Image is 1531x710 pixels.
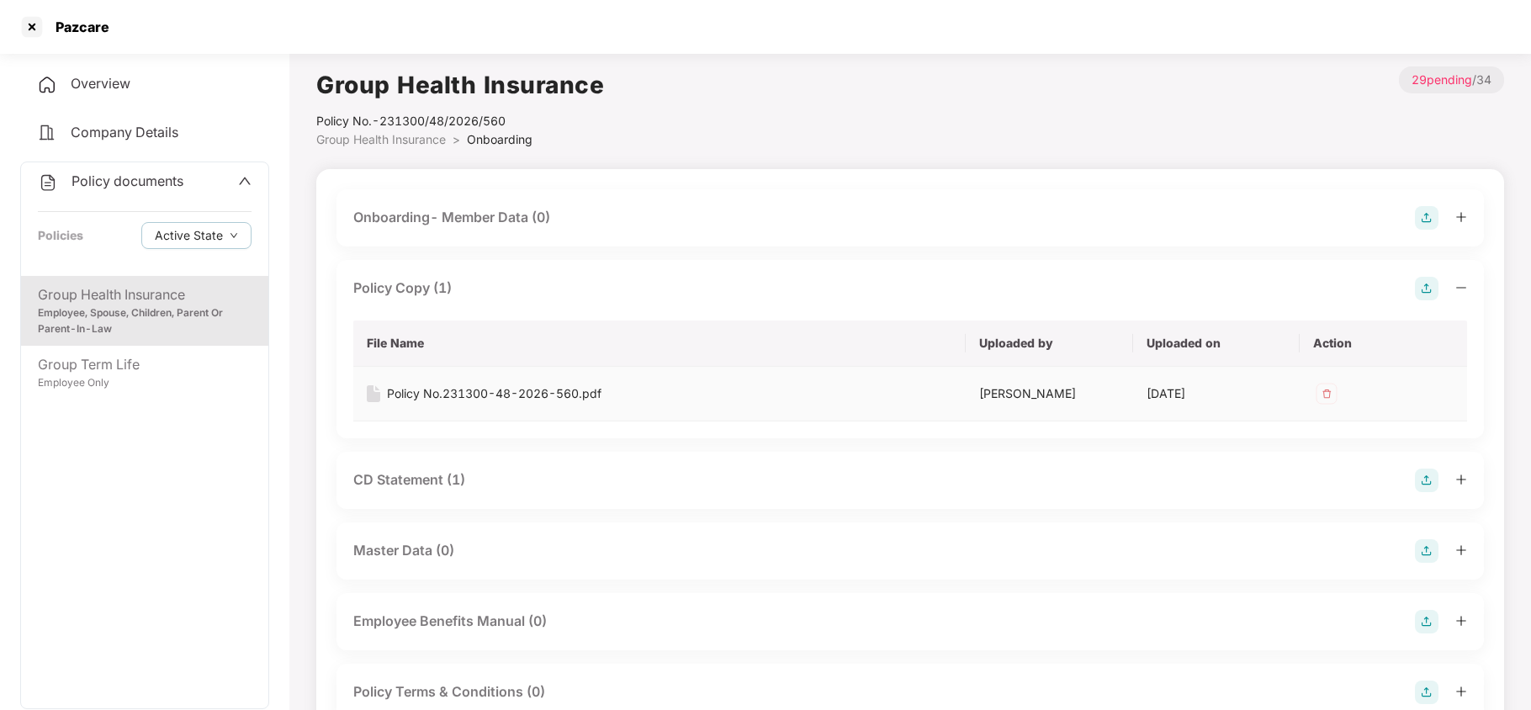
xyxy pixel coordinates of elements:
[979,384,1120,403] div: [PERSON_NAME]
[45,19,109,35] div: Pazcare
[353,278,452,299] div: Policy Copy (1)
[387,384,601,403] div: Policy No.231300-48-2026-560.pdf
[1147,384,1287,403] div: [DATE]
[230,231,238,241] span: down
[453,132,460,146] span: >
[38,375,252,391] div: Employee Only
[1399,66,1504,93] p: / 34
[141,222,252,249] button: Active Statedown
[38,305,252,337] div: Employee, Spouse, Children, Parent Or Parent-In-Law
[238,174,252,188] span: up
[1455,474,1467,485] span: plus
[38,354,252,375] div: Group Term Life
[38,284,252,305] div: Group Health Insurance
[1455,686,1467,697] span: plus
[1455,615,1467,627] span: plus
[966,321,1133,367] th: Uploaded by
[1412,72,1472,87] span: 29 pending
[1313,380,1340,407] img: svg+xml;base64,PHN2ZyB4bWxucz0iaHR0cDovL3d3dy53My5vcmcvMjAwMC9zdmciIHdpZHRoPSIzMiIgaGVpZ2h0PSIzMi...
[1455,282,1467,294] span: minus
[1415,469,1438,492] img: svg+xml;base64,PHN2ZyB4bWxucz0iaHR0cDovL3d3dy53My5vcmcvMjAwMC9zdmciIHdpZHRoPSIyOCIgaGVpZ2h0PSIyOC...
[1415,206,1438,230] img: svg+xml;base64,PHN2ZyB4bWxucz0iaHR0cDovL3d3dy53My5vcmcvMjAwMC9zdmciIHdpZHRoPSIyOCIgaGVpZ2h0PSIyOC...
[353,540,454,561] div: Master Data (0)
[316,112,604,130] div: Policy No.- 231300/48/2026/560
[367,385,380,402] img: svg+xml;base64,PHN2ZyB4bWxucz0iaHR0cDovL3d3dy53My5vcmcvMjAwMC9zdmciIHdpZHRoPSIxNiIgaGVpZ2h0PSIyMC...
[1455,211,1467,223] span: plus
[1415,277,1438,300] img: svg+xml;base64,PHN2ZyB4bWxucz0iaHR0cDovL3d3dy53My5vcmcvMjAwMC9zdmciIHdpZHRoPSIyOCIgaGVpZ2h0PSIyOC...
[1415,681,1438,704] img: svg+xml;base64,PHN2ZyB4bWxucz0iaHR0cDovL3d3dy53My5vcmcvMjAwMC9zdmciIHdpZHRoPSIyOCIgaGVpZ2h0PSIyOC...
[155,226,223,245] span: Active State
[38,172,58,193] img: svg+xml;base64,PHN2ZyB4bWxucz0iaHR0cDovL3d3dy53My5vcmcvMjAwMC9zdmciIHdpZHRoPSIyNCIgaGVpZ2h0PSIyNC...
[353,611,547,632] div: Employee Benefits Manual (0)
[71,75,130,92] span: Overview
[38,226,83,245] div: Policies
[1455,544,1467,556] span: plus
[72,172,183,189] span: Policy documents
[1300,321,1467,367] th: Action
[37,123,57,143] img: svg+xml;base64,PHN2ZyB4bWxucz0iaHR0cDovL3d3dy53My5vcmcvMjAwMC9zdmciIHdpZHRoPSIyNCIgaGVpZ2h0PSIyNC...
[316,66,604,103] h1: Group Health Insurance
[1415,539,1438,563] img: svg+xml;base64,PHN2ZyB4bWxucz0iaHR0cDovL3d3dy53My5vcmcvMjAwMC9zdmciIHdpZHRoPSIyOCIgaGVpZ2h0PSIyOC...
[353,469,465,490] div: CD Statement (1)
[316,132,446,146] span: Group Health Insurance
[1415,610,1438,633] img: svg+xml;base64,PHN2ZyB4bWxucz0iaHR0cDovL3d3dy53My5vcmcvMjAwMC9zdmciIHdpZHRoPSIyOCIgaGVpZ2h0PSIyOC...
[353,207,550,228] div: Onboarding- Member Data (0)
[37,75,57,95] img: svg+xml;base64,PHN2ZyB4bWxucz0iaHR0cDovL3d3dy53My5vcmcvMjAwMC9zdmciIHdpZHRoPSIyNCIgaGVpZ2h0PSIyNC...
[71,124,178,140] span: Company Details
[353,681,545,702] div: Policy Terms & Conditions (0)
[353,321,966,367] th: File Name
[467,132,532,146] span: Onboarding
[1133,321,1301,367] th: Uploaded on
